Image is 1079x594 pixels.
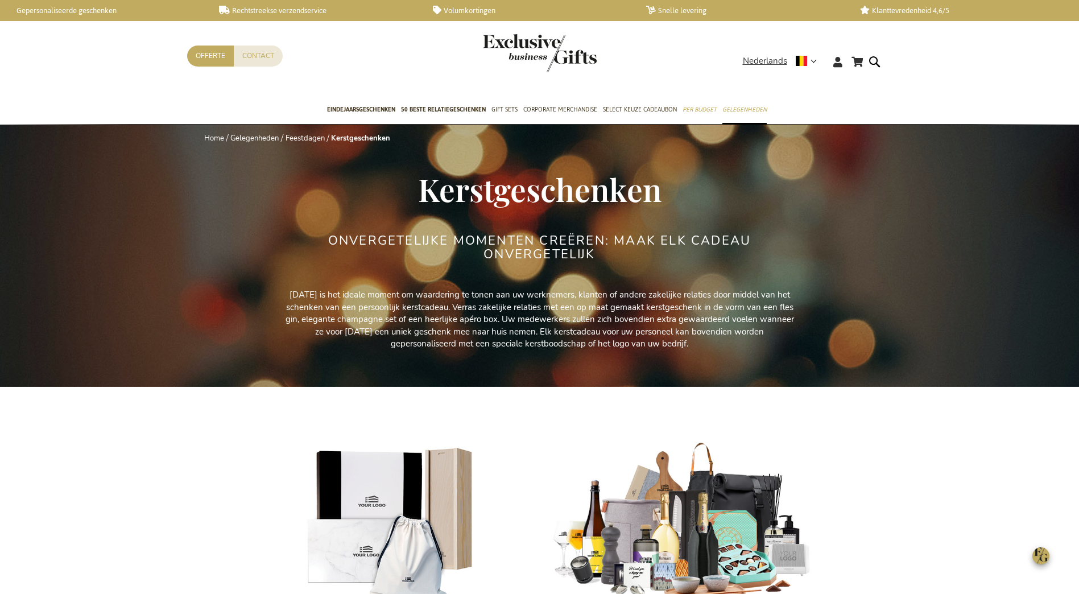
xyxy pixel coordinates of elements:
[433,6,628,15] a: Volumkortingen
[187,46,234,67] a: Offerte
[683,104,717,115] span: Per Budget
[418,168,662,210] span: Kerstgeschenken
[491,104,518,115] span: Gift Sets
[6,6,201,15] a: Gepersonaliseerde geschenken
[523,104,597,115] span: Corporate Merchandise
[286,133,325,143] a: Feestdagen
[483,34,540,72] a: store logo
[326,234,753,261] h2: ONVERGETELIJKE MOMENTEN CREËREN: MAAK ELK CADEAU ONVERGETELIJK
[234,46,283,67] a: Contact
[483,34,597,72] img: Exclusive Business gifts logo
[722,104,767,115] span: Gelegenheden
[743,55,824,68] div: Nederlands
[401,104,486,115] span: 50 beste relatiegeschenken
[219,6,414,15] a: Rechtstreekse verzendservice
[327,104,395,115] span: Eindejaarsgeschenken
[743,55,787,68] span: Nederlands
[284,289,796,350] p: [DATE] is het ideale moment om waardering te tonen aan uw werknemers, klanten of andere zakelijke...
[204,133,224,143] a: Home
[230,133,279,143] a: Gelegenheden
[646,6,841,15] a: Snelle levering
[860,6,1055,15] a: Klanttevredenheid 4,6/5
[603,104,677,115] span: Select Keuze Cadeaubon
[331,133,390,143] strong: Kerstgeschenken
